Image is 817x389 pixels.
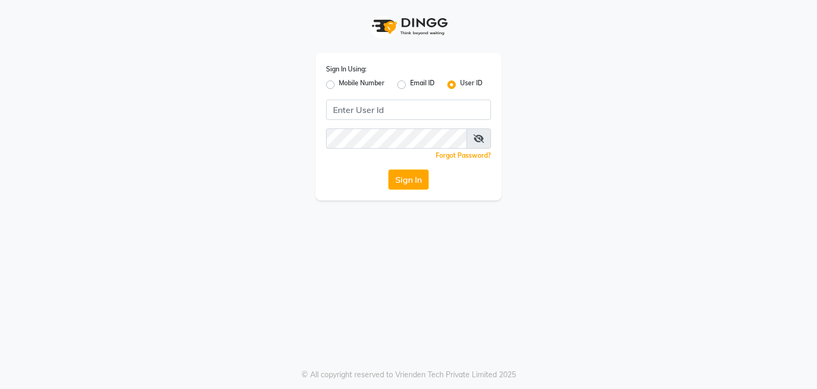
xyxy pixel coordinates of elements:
[326,64,366,74] label: Sign In Using:
[339,78,385,91] label: Mobile Number
[326,128,467,149] input: Username
[460,78,482,91] label: User ID
[366,11,451,42] img: logo1.svg
[436,151,491,159] a: Forgot Password?
[388,169,429,190] button: Sign In
[326,100,491,120] input: Username
[410,78,435,91] label: Email ID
